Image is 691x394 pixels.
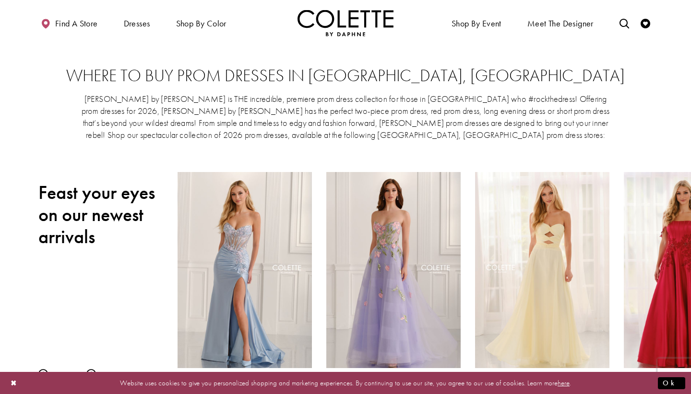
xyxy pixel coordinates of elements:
[38,182,163,248] h2: Feast your eyes on our newest arrivals
[638,10,653,36] a: Check Wishlist
[178,172,312,368] a: Visit Colette by Daphne Style No. CL6105 Page
[452,19,501,28] span: Shop By Event
[174,10,229,36] span: Shop by color
[617,10,631,36] a: Toggle search
[176,19,226,28] span: Shop by color
[558,378,570,387] a: here
[525,10,596,36] a: Meet the designer
[81,93,610,141] p: [PERSON_NAME] by [PERSON_NAME] is THE incredible, premiere prom dress collection for those in [GE...
[475,172,609,368] a: Visit Colette by Daphne Style No. CL6113 Page
[124,19,150,28] span: Dresses
[121,10,153,36] span: Dresses
[58,66,633,86] h2: Where to buy prom dresses in [GEOGRAPHIC_DATA], [GEOGRAPHIC_DATA]
[326,172,461,368] a: Visit Colette by Daphne Style No. CL6103 Page
[6,374,22,391] button: Close Dialog
[449,10,504,36] span: Shop By Event
[298,10,393,36] a: Visit Home Page
[55,19,98,28] span: Find a store
[527,19,594,28] span: Meet the designer
[69,376,622,389] p: Website uses cookies to give you personalized shopping and marketing experiences. By continuing t...
[38,10,100,36] a: Find a store
[298,10,393,36] img: Colette by Daphne
[658,377,685,389] button: Submit Dialog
